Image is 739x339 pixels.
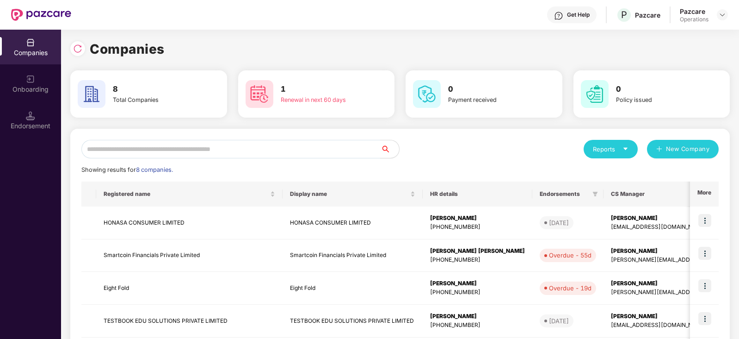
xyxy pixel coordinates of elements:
div: Overdue - 19d [549,283,591,293]
span: P [621,9,627,20]
th: More [690,182,719,207]
div: Overdue - 55d [549,251,591,260]
div: [PHONE_NUMBER] [430,256,525,264]
button: search [380,140,400,158]
div: Get Help [567,11,590,19]
th: Registered name [96,182,283,207]
img: svg+xml;base64,PHN2ZyB3aWR0aD0iMTQuNSIgaGVpZ2h0PSIxNC41IiB2aWV3Qm94PSIwIDAgMTYgMTYiIGZpbGw9Im5vbm... [26,111,35,120]
img: icon [698,312,711,325]
span: New Company [666,144,710,154]
span: Endorsements [540,190,589,198]
h1: Companies [90,39,165,59]
div: Reports [593,144,628,154]
img: New Pazcare Logo [11,9,71,21]
h3: 0 [448,83,528,95]
td: TESTBOOK EDU SOLUTIONS PRIVATE LIMITED [283,305,423,338]
img: svg+xml;base64,PHN2ZyB3aWR0aD0iMjAiIGhlaWdodD0iMjAiIHZpZXdCb3g9IjAgMCAyMCAyMCIgZmlsbD0ibm9uZSIgeG... [26,75,35,84]
div: [PERSON_NAME] [PERSON_NAME] [430,247,525,256]
span: Showing results for [81,166,173,173]
div: [DATE] [549,218,569,227]
span: Display name [290,190,408,198]
img: icon [698,279,711,292]
h3: 8 [113,83,192,95]
img: svg+xml;base64,PHN2ZyBpZD0iRHJvcGRvd24tMzJ4MzIiIHhtbG5zPSJodHRwOi8vd3d3LnczLm9yZy8yMDAwL3N2ZyIgd2... [719,11,726,19]
img: icon [698,247,711,260]
div: Pazcare [680,7,708,16]
td: Smartcoin Financials Private Limited [283,239,423,272]
td: Eight Fold [283,272,423,305]
span: search [380,145,399,153]
div: Policy issued [616,95,696,105]
th: HR details [423,182,532,207]
img: svg+xml;base64,PHN2ZyB4bWxucz0iaHR0cDovL3d3dy53My5vcmcvMjAwMC9zdmciIHdpZHRoPSI2MCIgaGVpZ2h0PSI2MC... [581,80,609,108]
div: Renewal in next 60 days [281,95,360,105]
div: Payment received [448,95,528,105]
div: [PERSON_NAME] [430,279,525,288]
span: filter [592,191,598,197]
img: svg+xml;base64,PHN2ZyBpZD0iSGVscC0zMngzMiIgeG1sbnM9Imh0dHA6Ly93d3cudzMub3JnLzIwMDAvc3ZnIiB3aWR0aD... [554,11,563,20]
div: [PERSON_NAME] [430,214,525,223]
div: [PHONE_NUMBER] [430,288,525,297]
div: Total Companies [113,95,192,105]
button: plusNew Company [647,140,719,158]
img: svg+xml;base64,PHN2ZyB4bWxucz0iaHR0cDovL3d3dy53My5vcmcvMjAwMC9zdmciIHdpZHRoPSI2MCIgaGVpZ2h0PSI2MC... [78,80,105,108]
div: [PERSON_NAME] [430,312,525,321]
img: svg+xml;base64,PHN2ZyB4bWxucz0iaHR0cDovL3d3dy53My5vcmcvMjAwMC9zdmciIHdpZHRoPSI2MCIgaGVpZ2h0PSI2MC... [413,80,441,108]
div: [PHONE_NUMBER] [430,321,525,330]
h3: 1 [281,83,360,95]
img: icon [698,214,711,227]
div: Operations [680,16,708,23]
td: Smartcoin Financials Private Limited [96,239,283,272]
span: 8 companies. [136,166,173,173]
img: svg+xml;base64,PHN2ZyB4bWxucz0iaHR0cDovL3d3dy53My5vcmcvMjAwMC9zdmciIHdpZHRoPSI2MCIgaGVpZ2h0PSI2MC... [246,80,273,108]
img: svg+xml;base64,PHN2ZyBpZD0iQ29tcGFuaWVzIiB4bWxucz0iaHR0cDovL3d3dy53My5vcmcvMjAwMC9zdmciIHdpZHRoPS... [26,38,35,47]
span: plus [656,146,662,153]
th: Display name [283,182,423,207]
span: Registered name [104,190,268,198]
h3: 0 [616,83,696,95]
div: Pazcare [635,11,660,19]
td: HONASA CONSUMER LIMITED [96,207,283,239]
td: Eight Fold [96,272,283,305]
div: [PHONE_NUMBER] [430,223,525,232]
td: HONASA CONSUMER LIMITED [283,207,423,239]
img: svg+xml;base64,PHN2ZyBpZD0iUmVsb2FkLTMyeDMyIiB4bWxucz0iaHR0cDovL3d3dy53My5vcmcvMjAwMC9zdmciIHdpZH... [73,44,82,53]
div: [DATE] [549,316,569,326]
td: TESTBOOK EDU SOLUTIONS PRIVATE LIMITED [96,305,283,338]
span: filter [591,188,600,200]
span: caret-down [622,146,628,152]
